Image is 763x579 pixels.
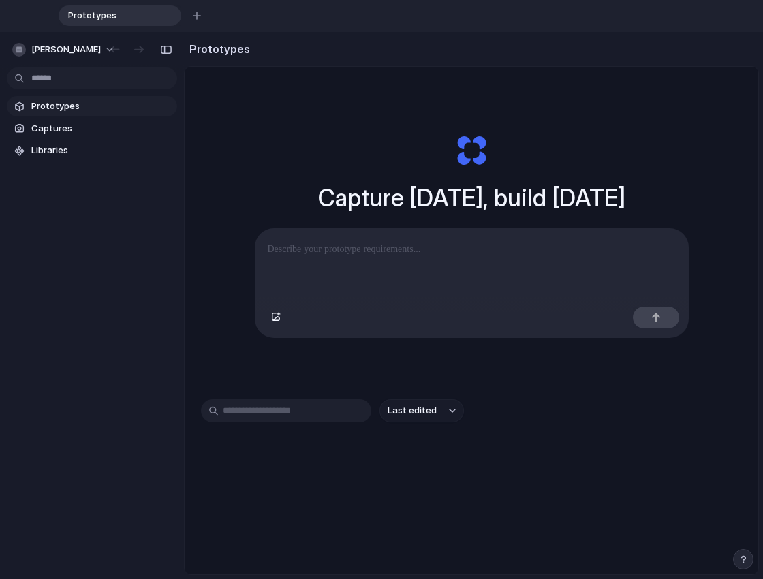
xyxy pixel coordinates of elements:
span: Prototypes [63,9,159,22]
span: [PERSON_NAME] [31,43,101,57]
button: Last edited [379,399,464,422]
h1: Capture [DATE], build [DATE] [318,180,625,216]
span: Captures [31,122,172,136]
span: Last edited [388,404,437,418]
h2: Prototypes [184,41,250,57]
span: Libraries [31,144,172,157]
button: [PERSON_NAME] [7,39,122,61]
a: Captures [7,119,177,139]
div: Prototypes [59,5,181,26]
span: Prototypes [31,99,172,113]
a: Libraries [7,140,177,161]
a: Prototypes [7,96,177,116]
